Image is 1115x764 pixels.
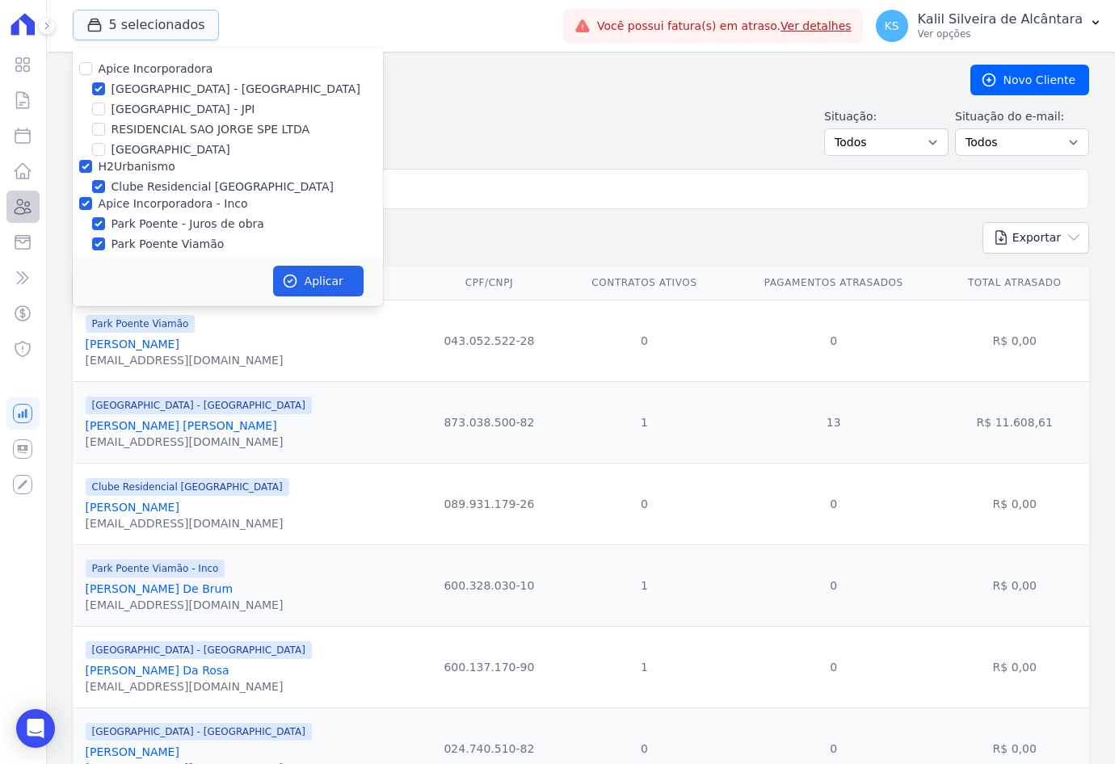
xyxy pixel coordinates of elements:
[86,597,284,613] div: [EMAIL_ADDRESS][DOMAIN_NAME]
[727,300,940,381] td: 0
[562,381,727,463] td: 1
[86,478,289,496] span: Clube Residencial [GEOGRAPHIC_DATA]
[940,463,1089,544] td: R$ 0,00
[918,11,1083,27] p: Kalil Silveira de Alcântara
[727,381,940,463] td: 13
[86,315,196,333] span: Park Poente Viamão
[86,338,179,351] a: [PERSON_NAME]
[417,626,562,707] td: 600.137.170-90
[940,626,1089,707] td: R$ 0,00
[970,65,1089,95] a: Novo Cliente
[99,160,175,173] label: H2Urbanismo
[86,582,233,595] a: [PERSON_NAME] De Brum
[86,434,312,450] div: [EMAIL_ADDRESS][DOMAIN_NAME]
[111,236,225,253] label: Park Poente Viamão
[86,664,229,677] a: [PERSON_NAME] Da Rosa
[727,626,940,707] td: 0
[955,108,1089,125] label: Situação do e-mail:
[16,709,55,748] div: Open Intercom Messenger
[417,544,562,626] td: 600.328.030-10
[103,173,1082,205] input: Buscar por nome, CPF ou e-mail
[727,267,940,300] th: Pagamentos Atrasados
[562,544,727,626] td: 1
[562,300,727,381] td: 0
[940,544,1089,626] td: R$ 0,00
[86,352,284,368] div: [EMAIL_ADDRESS][DOMAIN_NAME]
[982,222,1089,254] button: Exportar
[562,626,727,707] td: 1
[273,266,364,296] button: Aplicar
[940,381,1089,463] td: R$ 11.608,61
[940,267,1089,300] th: Total Atrasado
[99,197,248,210] label: Apice Incorporadora - Inco
[86,419,277,432] a: [PERSON_NAME] [PERSON_NAME]
[918,27,1083,40] p: Ver opções
[86,723,312,741] span: [GEOGRAPHIC_DATA] - [GEOGRAPHIC_DATA]
[940,300,1089,381] td: R$ 0,00
[86,515,289,531] div: [EMAIL_ADDRESS][DOMAIN_NAME]
[111,178,334,195] label: Clube Residencial [GEOGRAPHIC_DATA]
[111,81,360,98] label: [GEOGRAPHIC_DATA] - [GEOGRAPHIC_DATA]
[111,121,310,138] label: RESIDENCIAL SAO JORGE SPE LTDA
[86,397,312,414] span: [GEOGRAPHIC_DATA] - [GEOGRAPHIC_DATA]
[86,501,179,514] a: [PERSON_NAME]
[824,108,949,125] label: Situação:
[86,678,312,695] div: [EMAIL_ADDRESS][DOMAIN_NAME]
[885,20,899,31] span: KS
[780,19,852,32] a: Ver detalhes
[111,141,230,158] label: [GEOGRAPHIC_DATA]
[99,62,213,75] label: Apice Incorporadora
[597,18,852,35] span: Você possui fatura(s) em atraso.
[417,463,562,544] td: 089.931.179-26
[111,101,255,118] label: [GEOGRAPHIC_DATA] - JPI
[417,267,562,300] th: CPF/CNPJ
[417,300,562,381] td: 043.052.522-28
[111,216,264,233] label: Park Poente - Juros de obra
[73,10,219,40] button: 5 selecionados
[863,3,1115,48] button: KS Kalil Silveira de Alcântara Ver opções
[562,267,727,300] th: Contratos Ativos
[562,463,727,544] td: 0
[73,65,945,94] h2: Clientes
[727,544,940,626] td: 0
[86,641,312,659] span: [GEOGRAPHIC_DATA] - [GEOGRAPHIC_DATA]
[86,560,225,577] span: Park Poente Viamão - Inco
[86,745,179,758] a: [PERSON_NAME]
[727,463,940,544] td: 0
[417,381,562,463] td: 873.038.500-82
